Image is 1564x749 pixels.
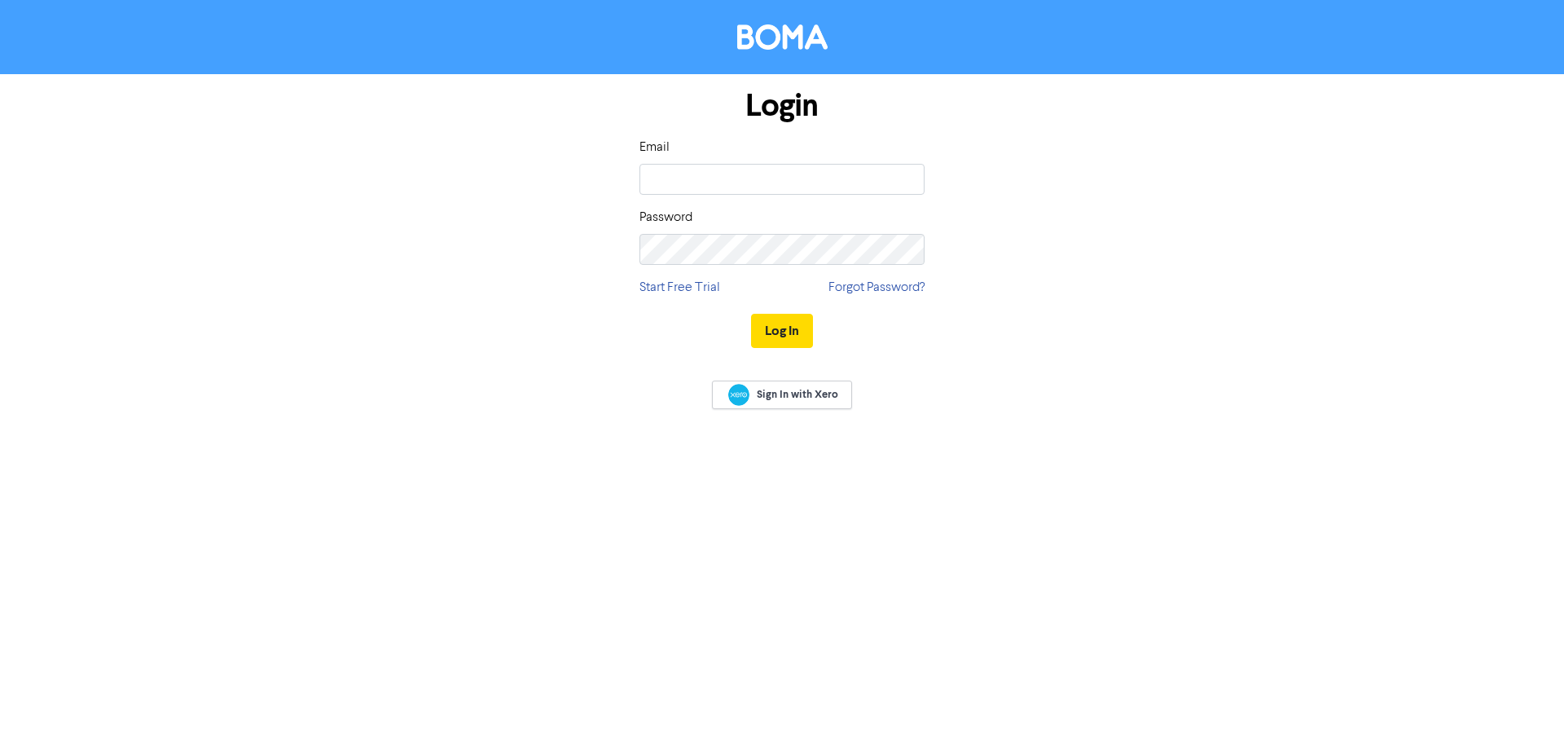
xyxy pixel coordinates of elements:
[639,208,692,227] label: Password
[712,381,852,409] a: Sign In with Xero
[751,314,813,348] button: Log In
[639,87,925,125] h1: Login
[728,384,749,406] img: Xero logo
[757,387,838,402] span: Sign In with Xero
[639,278,720,297] a: Start Free Trial
[1483,671,1564,749] iframe: Chat Widget
[737,24,828,50] img: BOMA Logo
[828,278,925,297] a: Forgot Password?
[639,138,670,157] label: Email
